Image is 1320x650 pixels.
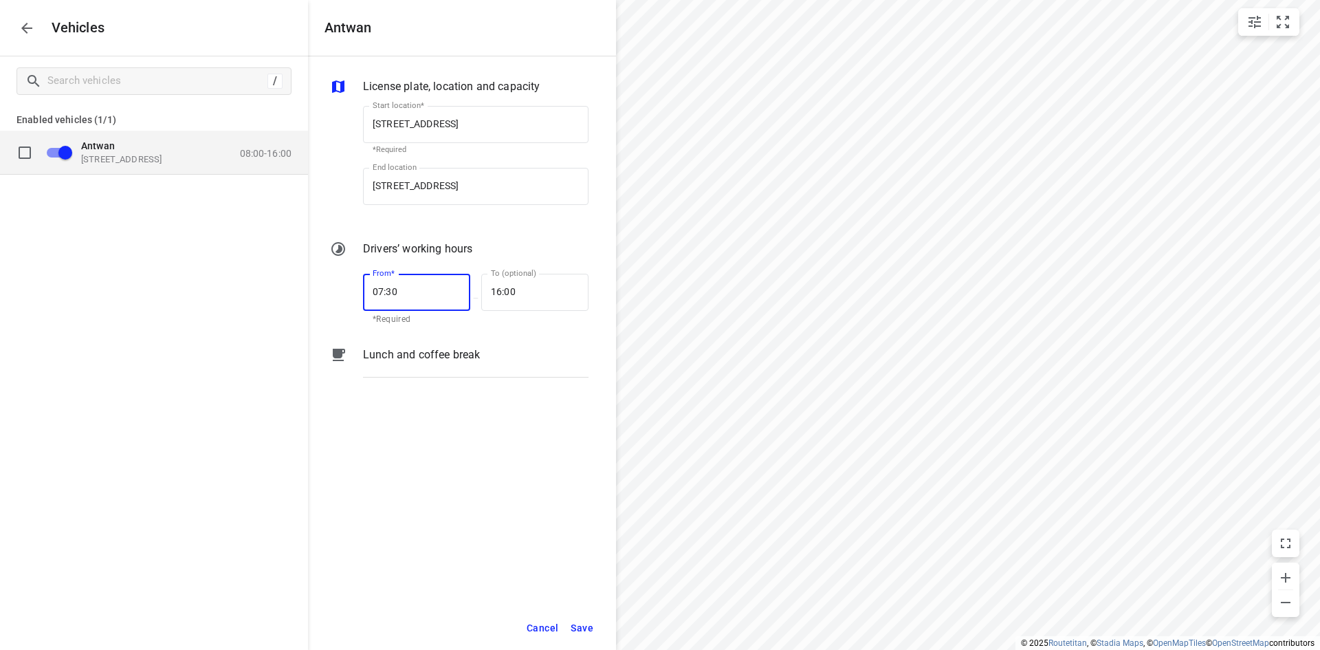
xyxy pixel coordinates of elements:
button: Map settings [1241,8,1268,36]
p: — [470,293,481,303]
div: / [267,74,283,89]
a: Stadia Maps [1097,638,1143,648]
div: Drivers’ working hours [330,241,588,260]
input: Search vehicles [47,70,267,91]
button: Cancel [520,614,564,642]
p: *Required [373,313,461,327]
h5: Antwan [324,20,371,36]
a: OpenStreetMap [1212,638,1269,648]
div: License plate, location and capacity [330,78,588,98]
p: 08:00-16:00 [240,147,291,158]
li: © 2025 , © , © © contributors [1021,638,1314,648]
button: Save [564,614,599,642]
span: Save [571,620,593,637]
button: Fit zoom [1269,8,1297,36]
p: Drivers’ working hours [363,241,472,257]
div: small contained button group [1238,8,1299,36]
p: License plate, location and capacity [363,78,540,95]
span: Antwan [81,140,115,151]
a: OpenMapTiles [1153,638,1206,648]
span: Disable [38,139,73,165]
p: Lunch and coffee break [363,347,480,363]
div: Lunch and coffee break [330,347,588,388]
a: Routetitan [1048,638,1087,648]
p: [STREET_ADDRESS] [81,153,219,164]
span: Cancel [527,620,558,637]
p: *Required [373,145,579,154]
p: Vehicles [41,20,105,36]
